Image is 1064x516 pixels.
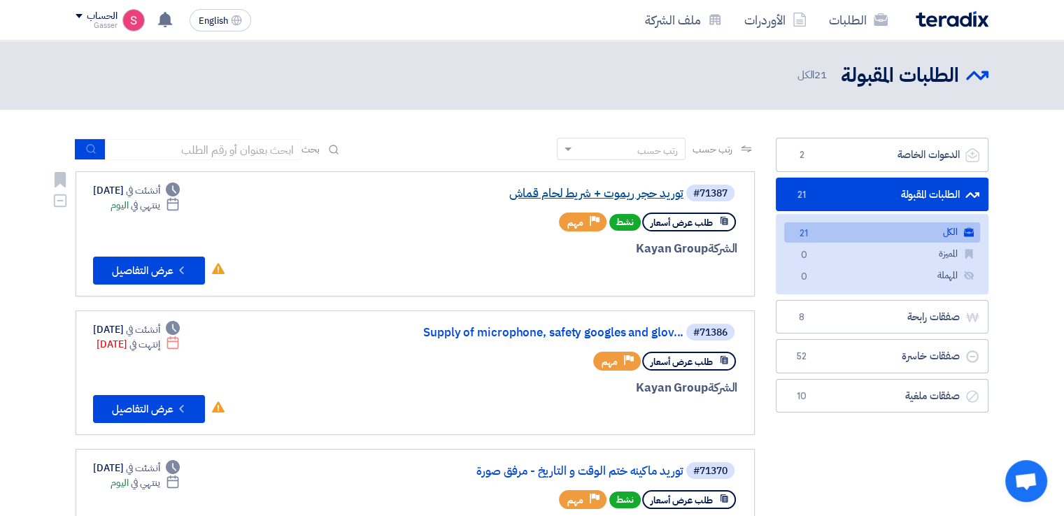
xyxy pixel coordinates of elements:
a: صفقات رابحة8 [776,300,988,334]
span: ينتهي في [131,198,159,213]
span: طلب عرض أسعار [651,494,713,507]
a: توريد ماكينه ختم الوقت و التاريخ - مرفق صورة [404,465,683,478]
span: 0 [795,248,812,263]
span: بحث [302,142,320,157]
button: عرض التفاصيل [93,257,205,285]
input: ابحث بعنوان أو رقم الطلب [106,139,302,160]
div: الحساب [87,10,117,22]
a: الطلبات [818,3,899,36]
div: رتب حسب [637,143,678,158]
span: 21 [793,188,810,202]
button: English [190,9,251,31]
span: 8 [793,310,810,324]
div: Kayan Group [401,240,737,258]
div: #71387 [693,189,728,199]
a: الأوردرات [733,3,818,36]
a: Supply of microphone, safety googles and glov... [404,327,683,339]
a: توريد حجر ريموت + شريط لحام قماش [404,187,683,200]
div: Open chat [1005,460,1047,502]
div: Gasser [76,22,117,29]
div: [DATE] [93,322,180,337]
span: 52 [793,350,810,364]
span: 2 [793,148,810,162]
span: مهم [567,494,583,507]
img: Teradix logo [916,11,988,27]
span: طلب عرض أسعار [651,216,713,229]
span: 0 [795,270,812,285]
span: 10 [793,389,810,403]
span: الشركة [708,240,738,257]
a: الطلبات المقبولة21 [776,178,988,212]
span: English [199,16,228,26]
span: نشط [609,214,641,231]
span: أنشئت في [126,461,159,475]
div: #71370 [693,466,728,476]
a: ملف الشركة [634,3,733,36]
div: اليوم [111,475,180,490]
a: صفقات خاسرة52 [776,339,988,373]
span: مهم [602,355,618,368]
button: عرض التفاصيل [93,395,205,423]
a: صفقات ملغية10 [776,379,988,413]
a: الدعوات الخاصة2 [776,138,988,172]
h2: الطلبات المقبولة [841,62,959,89]
a: الكل [784,222,980,243]
span: مهم [567,216,583,229]
img: unnamed_1748516558010.png [122,9,145,31]
div: [DATE] [93,461,180,475]
span: إنتهت في [129,337,159,352]
span: الشركة [708,379,738,396]
div: Kayan Group [401,379,737,397]
span: نشط [609,492,641,508]
div: [DATE] [93,183,180,198]
span: أنشئت في [126,322,159,337]
div: #71386 [693,328,728,338]
div: [DATE] [97,337,180,352]
span: 21 [795,227,812,241]
span: طلب عرض أسعار [651,355,713,368]
a: المميزة [784,244,980,264]
span: ينتهي في [131,475,159,490]
div: اليوم [111,198,180,213]
span: 21 [814,67,827,83]
span: رتب حسب [693,142,732,157]
span: أنشئت في [126,183,159,198]
a: المهملة [784,266,980,286]
span: الكل [797,67,830,83]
